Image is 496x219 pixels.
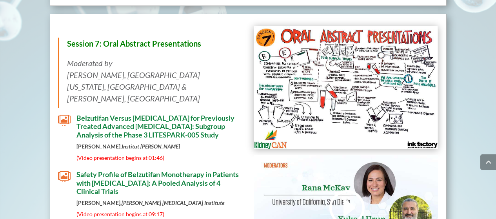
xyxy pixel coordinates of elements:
[67,94,200,103] em: [PERSON_NAME], [GEOGRAPHIC_DATA]
[76,143,180,150] strong: [PERSON_NAME],
[58,114,71,127] span: 
[76,114,234,139] span: Belzutifan Versus [MEDICAL_DATA] for Previously Treated Advanced [MEDICAL_DATA]: Subgroup Analysi...
[76,199,225,206] strong: [PERSON_NAME],
[122,199,225,206] em: [PERSON_NAME] [MEDICAL_DATA] Institute
[254,26,438,148] img: KidneyCan_Session 7 - Ink Factory _Web
[76,154,164,161] span: (Video presentation begins at 01:46)
[58,170,71,183] span: 
[122,143,180,150] em: Institut [PERSON_NAME]
[76,211,164,217] span: (Video presentation begins at 09:17)
[76,170,239,195] span: Safety Profile of Belzutifan Monotherapy in Patients with [MEDICAL_DATA]: A Pooled Analysis of 4 ...
[67,39,201,48] strong: Session 7: Oral Abstract Presentations
[67,58,200,91] em: Moderated by [PERSON_NAME], [GEOGRAPHIC_DATA][US_STATE], [GEOGRAPHIC_DATA] &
